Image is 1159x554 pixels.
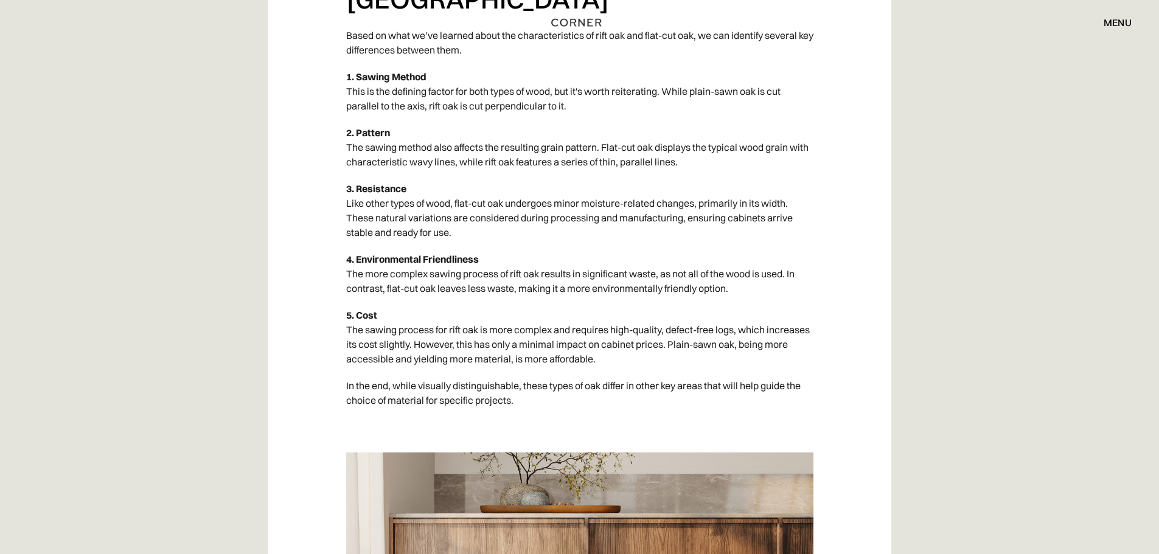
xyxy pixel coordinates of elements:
[346,63,813,119] p: This is the defining factor for both types of wood, but it's worth reiterating. While plain-sawn ...
[1104,18,1132,27] div: menu
[346,253,479,265] strong: 4. Environmental Friendliness
[346,372,813,414] p: In the end, while visually distinguishable, these types of oak differ in other key areas that wil...
[1091,12,1132,33] div: menu
[346,119,813,175] p: The sawing method also affects the resulting grain pattern. Flat-cut oak displays the typical woo...
[346,126,390,139] strong: 2. Pattern
[538,15,621,30] a: home
[346,71,426,83] strong: 1. Sawing Method
[346,414,813,440] p: ‍
[346,175,813,246] p: Like other types of wood, flat-cut oak undergoes minor moisture-related changes, primarily in its...
[346,246,813,302] p: The more complex sawing process of rift oak results in significant waste, as not all of the wood ...
[346,182,406,195] strong: 3. Resistance
[346,302,813,372] p: The sawing process for rift oak is more complex and requires high-quality, defect-free logs, whic...
[346,309,377,321] strong: 5. Cost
